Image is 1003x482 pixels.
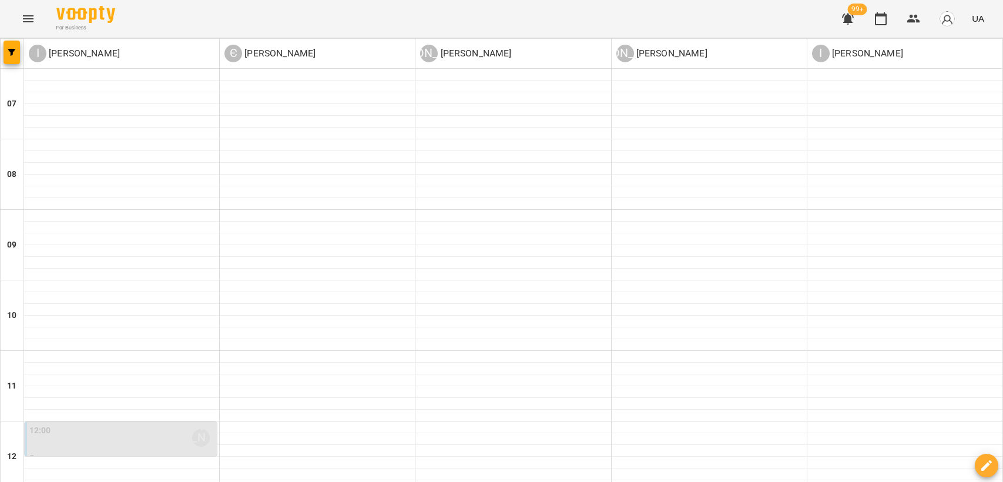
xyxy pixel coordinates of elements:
a: І [PERSON_NAME] [29,45,120,62]
div: Єлизавета Красильникова [224,45,316,62]
img: Voopty Logo [56,6,115,23]
a: Є [PERSON_NAME] [224,45,316,62]
h6: 10 [7,309,16,322]
button: Menu [14,5,42,33]
img: avatar_s.png [939,11,955,27]
div: [PERSON_NAME] [616,45,634,62]
h6: 12 [7,450,16,463]
a: [PERSON_NAME] [PERSON_NAME] [616,45,707,62]
label: 12:00 [29,424,51,437]
h6: 08 [7,168,16,181]
span: For Business [56,24,115,32]
div: Ірина Демидюк [812,45,903,62]
div: Інна Фортунатова [29,45,120,62]
span: UA [972,12,984,25]
p: [PERSON_NAME] [242,46,316,61]
div: І [29,45,46,62]
div: І [812,45,830,62]
h6: 09 [7,239,16,252]
p: [PERSON_NAME] [46,46,120,61]
p: [PERSON_NAME] [634,46,707,61]
span: 99+ [848,4,867,15]
h6: 11 [7,380,16,393]
div: [PERSON_NAME] [420,45,438,62]
h6: 07 [7,98,16,111]
a: [PERSON_NAME] [PERSON_NAME] [420,45,511,62]
p: [PERSON_NAME] [438,46,511,61]
button: UA [967,8,989,29]
p: [PERSON_NAME] [830,46,903,61]
div: Юлія Драгомощенко [616,45,707,62]
div: Інна Фортунатова [192,429,210,447]
a: І [PERSON_NAME] [812,45,903,62]
p: 0 [29,451,214,466]
div: Є [224,45,242,62]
